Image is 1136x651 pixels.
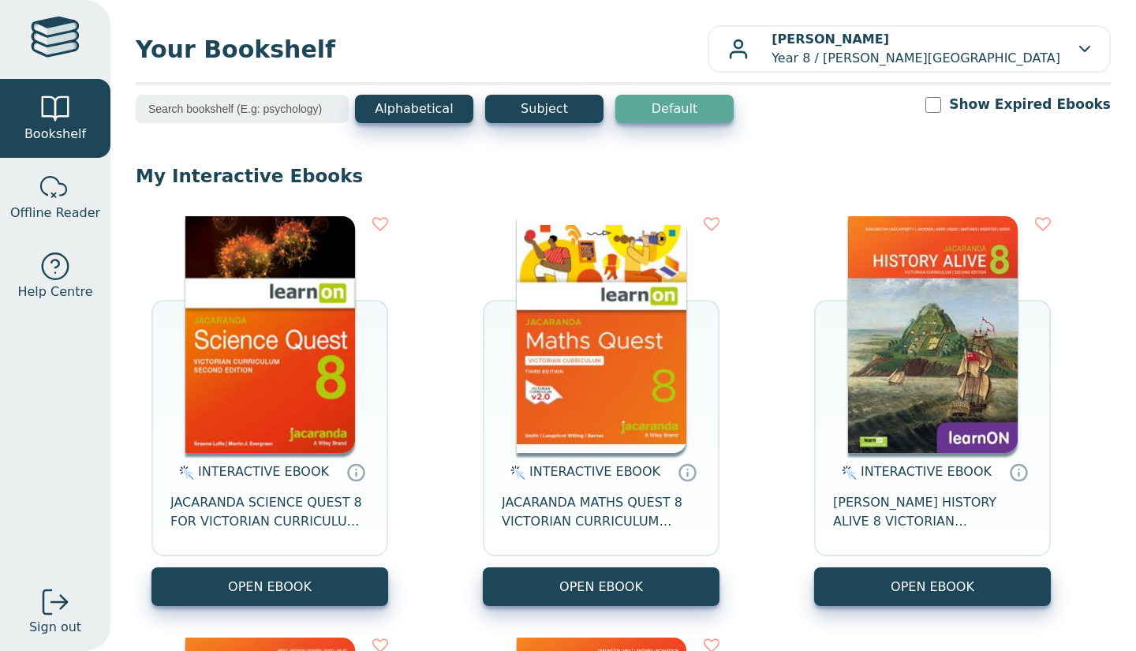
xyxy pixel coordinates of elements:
label: Show Expired Ebooks [949,95,1111,114]
a: Interactive eBooks are accessed online via the publisher’s portal. They contain interactive resou... [1009,462,1028,481]
p: Year 8 / [PERSON_NAME][GEOGRAPHIC_DATA] [772,30,1060,68]
span: Help Centre [17,282,92,301]
img: c004558a-e884-43ec-b87a-da9408141e80.jpg [517,216,686,453]
button: OPEN EBOOK [814,567,1051,606]
button: Subject [485,95,603,123]
button: Alphabetical [355,95,473,123]
img: interactive.svg [174,463,194,482]
button: [PERSON_NAME]Year 8 / [PERSON_NAME][GEOGRAPHIC_DATA] [708,25,1111,73]
b: [PERSON_NAME] [772,32,889,47]
button: Default [615,95,734,123]
span: JACARANDA MATHS QUEST 8 VICTORIAN CURRICULUM LEARNON EBOOK 3E [502,493,701,531]
img: fffb2005-5288-ea11-a992-0272d098c78b.png [185,216,355,453]
p: My Interactive Ebooks [136,164,1111,188]
img: interactive.svg [506,463,525,482]
span: Bookshelf [24,125,86,144]
span: Sign out [29,618,81,637]
input: Search bookshelf (E.g: psychology) [136,95,349,123]
img: interactive.svg [837,463,857,482]
span: Your Bookshelf [136,32,708,67]
img: a03a72db-7f91-e911-a97e-0272d098c78b.jpg [848,216,1018,453]
button: OPEN EBOOK [151,567,388,606]
span: [PERSON_NAME] HISTORY ALIVE 8 VICTORIAN CURRICULUM LEARNON EBOOK 2E [833,493,1032,531]
span: JACARANDA SCIENCE QUEST 8 FOR VICTORIAN CURRICULUM LEARNON 2E EBOOK [170,493,369,531]
button: OPEN EBOOK [483,567,719,606]
a: Interactive eBooks are accessed online via the publisher’s portal. They contain interactive resou... [678,462,697,481]
a: Interactive eBooks are accessed online via the publisher’s portal. They contain interactive resou... [346,462,365,481]
span: INTERACTIVE EBOOK [198,464,329,479]
span: Offline Reader [10,204,100,223]
span: INTERACTIVE EBOOK [861,464,992,479]
span: INTERACTIVE EBOOK [529,464,660,479]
